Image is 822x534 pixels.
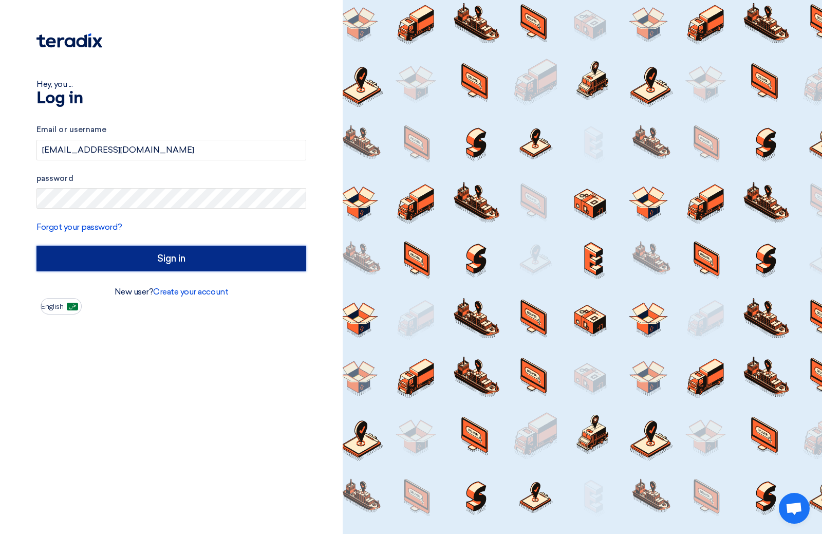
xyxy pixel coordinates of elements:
font: English [41,302,64,311]
a: Create your account [153,287,228,297]
div: Open chat [779,493,810,524]
font: Hey, you ... [36,79,72,89]
font: password [36,174,73,183]
input: Enter your business email or username [36,140,306,160]
img: Teradix logo [36,33,102,48]
font: Log in [36,90,83,107]
font: New user? [115,287,154,297]
button: English [41,298,82,315]
a: Forgot your password? [36,222,122,232]
font: Email or username [36,125,106,134]
img: ar-AR.png [67,303,78,310]
input: Sign in [36,246,306,271]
